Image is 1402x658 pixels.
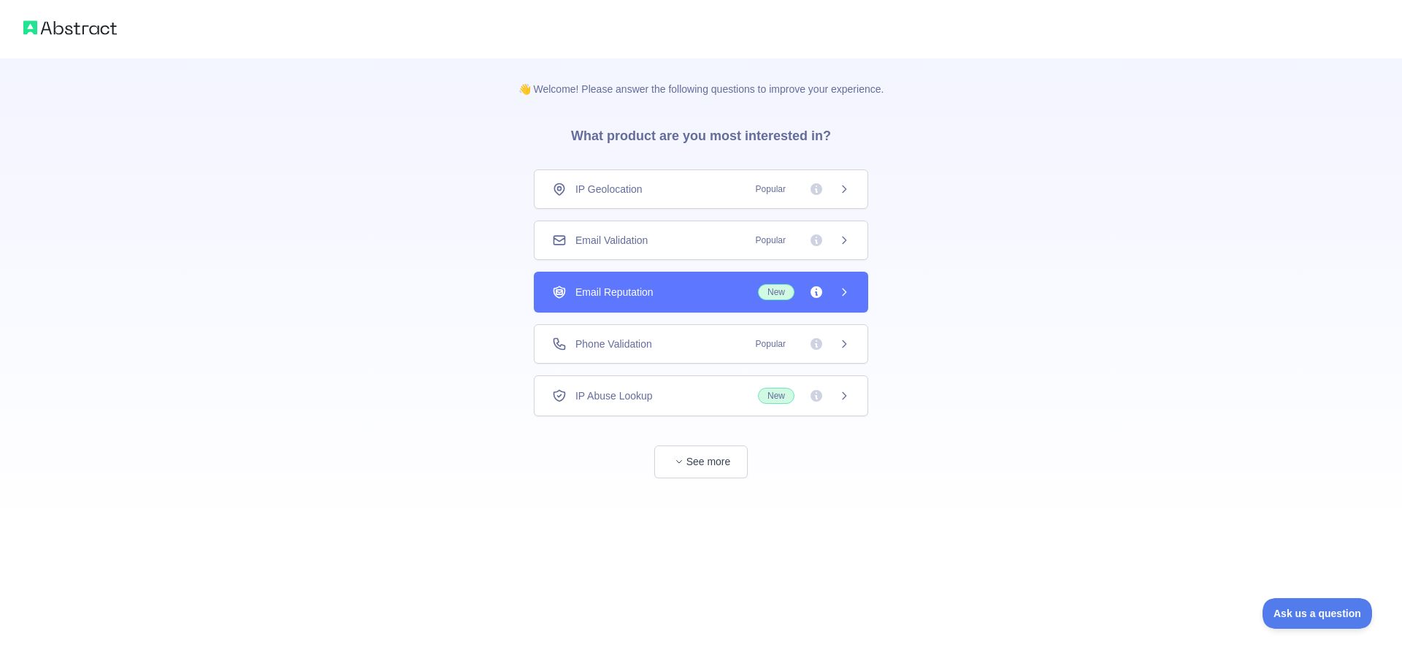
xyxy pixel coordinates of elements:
[747,233,794,248] span: Popular
[747,337,794,351] span: Popular
[575,233,648,248] span: Email Validation
[575,389,653,403] span: IP Abuse Lookup
[23,18,117,38] img: Abstract logo
[747,182,794,196] span: Popular
[495,58,908,96] p: 👋 Welcome! Please answer the following questions to improve your experience.
[1263,598,1373,629] iframe: Toggle Customer Support
[758,388,794,404] span: New
[575,182,643,196] span: IP Geolocation
[548,96,854,169] h3: What product are you most interested in?
[575,337,652,351] span: Phone Validation
[654,445,748,478] button: See more
[575,285,654,299] span: Email Reputation
[758,284,794,300] span: New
